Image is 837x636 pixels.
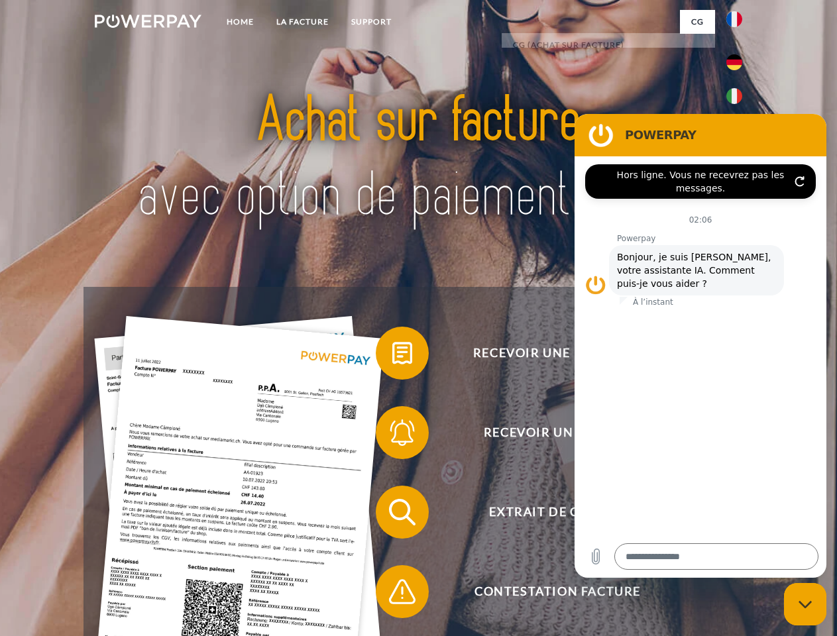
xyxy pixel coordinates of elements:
img: fr [726,11,742,27]
img: logo-powerpay-white.svg [95,15,201,28]
button: Contestation Facture [376,565,720,618]
span: Extrait de compte [395,486,720,539]
span: Contestation Facture [395,565,720,618]
a: Home [215,10,265,34]
img: de [726,54,742,70]
img: qb_bell.svg [386,416,419,449]
img: title-powerpay_fr.svg [127,64,710,254]
iframe: Bouton de lancement de la fenêtre de messagerie, conversation en cours [784,583,826,625]
span: Recevoir une facture ? [395,327,720,380]
button: Extrait de compte [376,486,720,539]
a: LA FACTURE [265,10,340,34]
a: Support [340,10,403,34]
a: CG (achat sur facture) [502,33,715,57]
button: Recevoir un rappel? [376,406,720,459]
button: Recevoir une facture ? [376,327,720,380]
span: Recevoir un rappel? [395,406,720,459]
img: qb_search.svg [386,496,419,529]
a: CG [680,10,715,34]
iframe: Fenêtre de messagerie [575,114,826,578]
img: qb_warning.svg [386,575,419,608]
img: it [726,88,742,104]
img: qb_bill.svg [386,337,419,370]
